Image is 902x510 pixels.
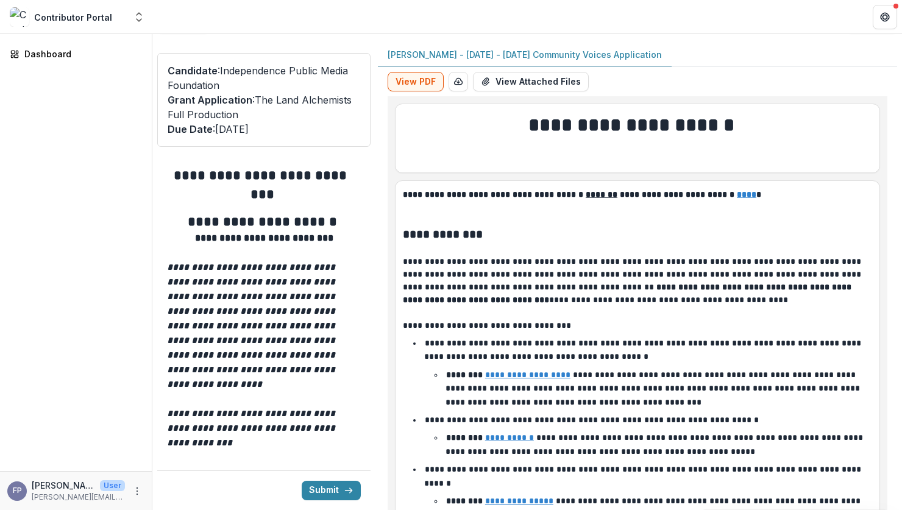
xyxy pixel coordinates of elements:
[388,48,662,61] p: [PERSON_NAME] - [DATE] - [DATE] Community Voices Application
[24,48,137,60] div: Dashboard
[388,72,444,91] button: View PDF
[32,479,95,492] p: [PERSON_NAME]
[168,123,213,135] span: Due Date
[10,7,29,27] img: Contributor Portal
[32,492,125,503] p: [PERSON_NAME][EMAIL_ADDRESS][DOMAIN_NAME]
[13,487,22,495] div: Fred Pinguel
[168,93,360,122] p: : The Land Alchemists Full Production
[302,481,361,500] button: Submit
[130,5,147,29] button: Open entity switcher
[168,65,218,77] span: Candidate
[168,63,360,93] p: : Independence Public Media Foundation
[34,11,112,24] div: Contributor Portal
[100,480,125,491] p: User
[873,5,897,29] button: Get Help
[168,94,252,106] span: Grant Application
[130,484,144,498] button: More
[168,122,360,136] p: : [DATE]
[473,72,589,91] button: View Attached Files
[5,44,147,64] a: Dashboard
